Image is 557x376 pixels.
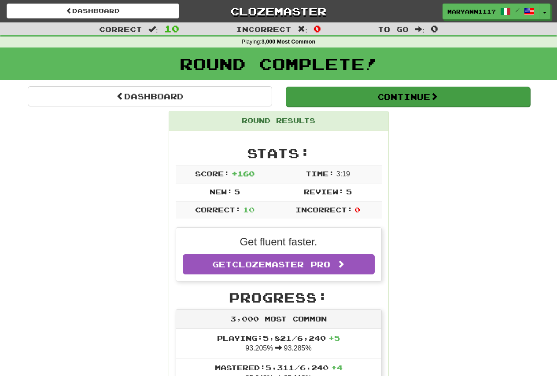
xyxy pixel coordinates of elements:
[192,4,365,19] a: Clozemaster
[176,310,381,329] div: 3,000 Most Common
[195,205,241,214] span: Correct:
[164,23,179,34] span: 10
[354,205,360,214] span: 0
[7,4,179,18] a: Dashboard
[331,363,343,372] span: + 4
[346,187,352,196] span: 5
[3,55,554,73] h1: Round Complete!
[306,169,334,178] span: Time:
[298,26,307,33] span: :
[378,25,409,33] span: To go
[304,187,344,196] span: Review:
[314,23,321,34] span: 0
[286,87,530,107] button: Continue
[195,169,229,178] span: Score:
[183,254,375,274] a: GetClozemaster Pro
[295,205,353,214] span: Incorrect:
[243,205,255,214] span: 10
[232,169,255,178] span: + 160
[169,111,388,131] div: Round Results
[232,259,330,269] span: Clozemaster Pro
[336,170,350,178] span: 3 : 19
[183,234,375,249] p: Get fluent faster.
[236,25,291,33] span: Incorrect
[431,23,438,34] span: 0
[176,329,381,359] li: 93.205% 93.285%
[148,26,158,33] span: :
[328,334,340,342] span: + 5
[234,187,240,196] span: 5
[176,290,382,305] h2: Progress:
[176,146,382,161] h2: Stats:
[262,39,315,45] strong: 3,000 Most Common
[415,26,424,33] span: :
[28,86,272,106] a: Dashboard
[443,4,539,19] a: MaryAnn1117 /
[99,25,142,33] span: Correct
[515,7,520,13] span: /
[447,7,496,15] span: MaryAnn1117
[217,334,340,342] span: Playing: 5,821 / 6,240
[210,187,232,196] span: New:
[215,363,343,372] span: Mastered: 5,311 / 6,240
